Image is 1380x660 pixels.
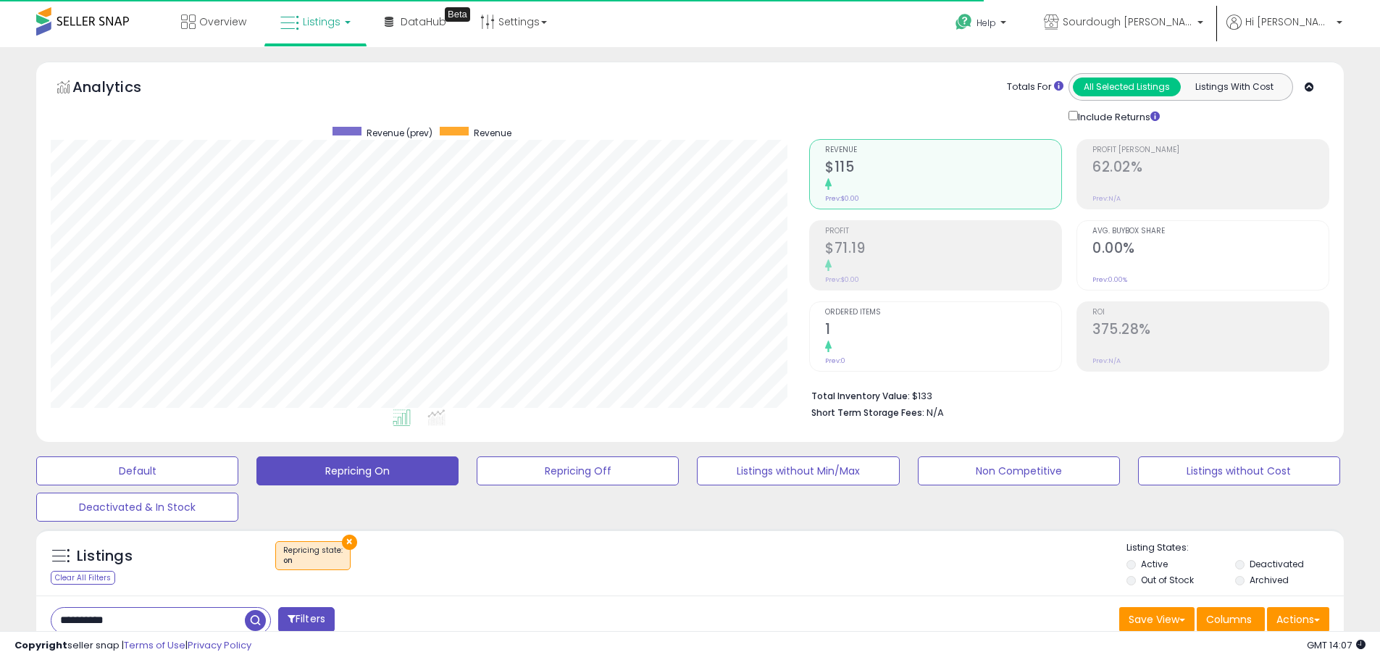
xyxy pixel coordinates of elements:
[1141,574,1194,586] label: Out of Stock
[1092,146,1329,154] span: Profit [PERSON_NAME]
[918,456,1120,485] button: Non Competitive
[1180,78,1288,96] button: Listings With Cost
[825,309,1061,317] span: Ordered Items
[1126,541,1344,555] p: Listing States:
[825,356,845,365] small: Prev: 0
[303,14,340,29] span: Listings
[1138,456,1340,485] button: Listings without Cost
[825,275,859,284] small: Prev: $0.00
[1058,108,1177,125] div: Include Returns
[1226,14,1342,47] a: Hi [PERSON_NAME]
[124,638,185,652] a: Terms of Use
[1197,607,1265,632] button: Columns
[36,456,238,485] button: Default
[283,545,343,567] span: Repricing state :
[1141,558,1168,570] label: Active
[477,456,679,485] button: Repricing Off
[1092,356,1121,365] small: Prev: N/A
[1307,638,1366,652] span: 2025-10-12 14:07 GMT
[474,127,511,139] span: Revenue
[825,194,859,203] small: Prev: $0.00
[825,146,1061,154] span: Revenue
[955,13,973,31] i: Get Help
[1092,275,1127,284] small: Prev: 0.00%
[977,17,996,29] span: Help
[14,639,251,653] div: seller snap | |
[1267,607,1329,632] button: Actions
[367,127,432,139] span: Revenue (prev)
[1119,607,1195,632] button: Save View
[1073,78,1181,96] button: All Selected Listings
[36,493,238,522] button: Deactivated & In Stock
[825,240,1061,259] h2: $71.19
[811,406,924,419] b: Short Term Storage Fees:
[401,14,446,29] span: DataHub
[1092,240,1329,259] h2: 0.00%
[811,390,910,402] b: Total Inventory Value:
[72,77,170,101] h5: Analytics
[188,638,251,652] a: Privacy Policy
[1245,14,1332,29] span: Hi [PERSON_NAME]
[1007,80,1063,94] div: Totals For
[77,546,133,567] h5: Listings
[445,7,470,22] div: Tooltip anchor
[1206,612,1252,627] span: Columns
[825,227,1061,235] span: Profit
[944,2,1021,47] a: Help
[283,556,343,566] div: on
[199,14,246,29] span: Overview
[14,638,67,652] strong: Copyright
[51,571,115,585] div: Clear All Filters
[1092,159,1329,178] h2: 62.02%
[256,456,459,485] button: Repricing On
[1063,14,1193,29] span: Sourdough [PERSON_NAME]
[1250,574,1289,586] label: Archived
[1092,309,1329,317] span: ROI
[697,456,899,485] button: Listings without Min/Max
[342,535,357,550] button: ×
[825,321,1061,341] h2: 1
[1250,558,1304,570] label: Deactivated
[1092,194,1121,203] small: Prev: N/A
[825,159,1061,178] h2: $115
[811,386,1318,404] li: $133
[927,406,944,419] span: N/A
[278,607,335,632] button: Filters
[1092,227,1329,235] span: Avg. Buybox Share
[1092,321,1329,341] h2: 375.28%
